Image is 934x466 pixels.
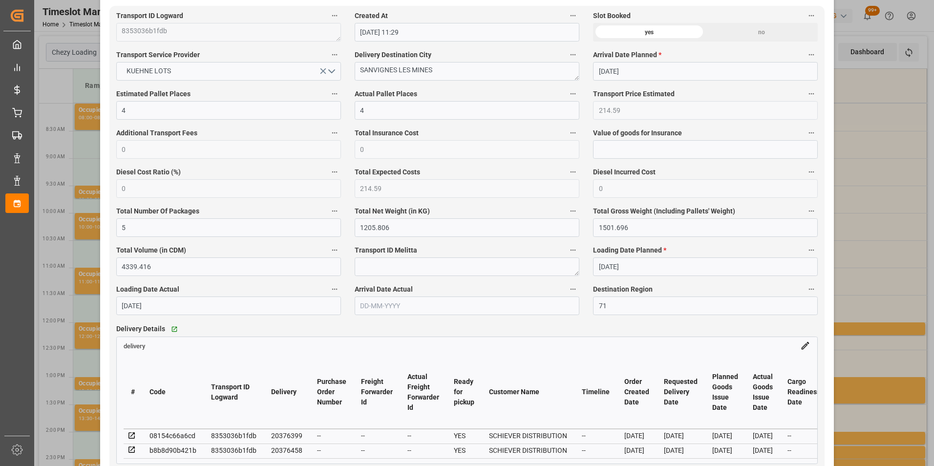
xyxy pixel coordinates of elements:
[593,257,818,276] input: DD-MM-YYYY
[753,445,773,456] div: [DATE]
[805,48,818,61] button: Arrival Date Planned *
[567,87,579,100] button: Actual Pallet Places
[593,62,818,81] input: DD-MM-YYYY
[805,244,818,256] button: Loading Date Planned *
[489,445,567,456] div: SCHIEVER DISTRIBUTION
[787,445,820,456] div: --
[149,445,196,456] div: b8b8d90b421b
[271,445,302,456] div: 20376458
[454,430,474,442] div: YES
[567,9,579,22] button: Created At
[593,23,705,42] div: yes
[593,167,656,177] span: Diesel Incurred Cost
[211,430,256,442] div: 8353036b1fdb
[624,430,649,442] div: [DATE]
[582,430,610,442] div: --
[593,284,653,295] span: Destination Region
[617,356,657,429] th: Order Created Date
[712,430,738,442] div: [DATE]
[149,430,196,442] div: 08154c66a6cd
[355,206,430,216] span: Total Net Weight (in KG)
[328,166,341,178] button: Diesel Cost Ratio (%)
[567,283,579,296] button: Arrival Date Actual
[664,430,698,442] div: [DATE]
[567,166,579,178] button: Total Expected Costs
[805,127,818,139] button: Value of goods for Insurance
[593,245,666,255] span: Loading Date Planned
[664,445,698,456] div: [DATE]
[355,89,417,99] span: Actual Pallet Places
[116,62,341,81] button: open menu
[116,50,200,60] span: Transport Service Provider
[116,297,341,315] input: DD-MM-YYYY
[355,50,431,60] span: Delivery Destination City
[593,206,735,216] span: Total Gross Weight (Including Pallets' Weight)
[407,430,439,442] div: --
[355,62,579,81] textarea: SANVIGNES LES MINES
[116,206,199,216] span: Total Number Of Packages
[124,342,145,349] span: delivery
[787,430,820,442] div: --
[328,283,341,296] button: Loading Date Actual
[328,48,341,61] button: Transport Service Provider
[310,356,354,429] th: Purchase Order Number
[780,356,828,429] th: Cargo Readiness Date
[328,87,341,100] button: Estimated Pallet Places
[328,205,341,217] button: Total Number Of Packages
[116,89,191,99] span: Estimated Pallet Places
[805,166,818,178] button: Diesel Incurred Cost
[582,445,610,456] div: --
[355,128,419,138] span: Total Insurance Cost
[116,128,197,138] span: Additional Transport Fees
[355,167,420,177] span: Total Expected Costs
[805,9,818,22] button: Slot Booked
[124,341,145,349] a: delivery
[355,284,413,295] span: Arrival Date Actual
[657,356,705,429] th: Requested Delivery Date
[116,245,186,255] span: Total Volume (in CDM)
[116,324,165,334] span: Delivery Details
[567,244,579,256] button: Transport ID Melitta
[712,445,738,456] div: [DATE]
[355,11,388,21] span: Created At
[753,430,773,442] div: [DATE]
[361,430,393,442] div: --
[567,48,579,61] button: Delivery Destination City
[317,445,346,456] div: --
[204,356,264,429] th: Transport ID Logward
[271,430,302,442] div: 20376399
[567,127,579,139] button: Total Insurance Cost
[489,430,567,442] div: SCHIEVER DISTRIBUTION
[116,11,183,21] span: Transport ID Logward
[593,89,675,99] span: Transport Price Estimated
[124,356,142,429] th: #
[116,284,179,295] span: Loading Date Actual
[567,205,579,217] button: Total Net Weight (in KG)
[705,23,818,42] div: no
[593,128,682,138] span: Value of goods for Insurance
[624,445,649,456] div: [DATE]
[407,445,439,456] div: --
[116,23,341,42] textarea: 8353036b1fdb
[317,430,346,442] div: --
[361,445,393,456] div: --
[593,50,661,60] span: Arrival Date Planned
[593,11,631,21] span: Slot Booked
[400,356,446,429] th: Actual Freight Forwarder Id
[328,127,341,139] button: Additional Transport Fees
[328,244,341,256] button: Total Volume (in CDM)
[446,356,482,429] th: Ready for pickup
[211,445,256,456] div: 8353036b1fdb
[354,356,400,429] th: Freight Forwarder Id
[805,205,818,217] button: Total Gross Weight (Including Pallets' Weight)
[454,445,474,456] div: YES
[355,245,417,255] span: Transport ID Melitta
[122,66,176,76] span: KUEHNE LOTS
[482,356,574,429] th: Customer Name
[805,87,818,100] button: Transport Price Estimated
[328,9,341,22] button: Transport ID Logward
[745,356,780,429] th: Actual Goods Issue Date
[705,356,745,429] th: Planned Goods Issue Date
[355,23,579,42] input: DD-MM-YYYY HH:MM
[355,297,579,315] input: DD-MM-YYYY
